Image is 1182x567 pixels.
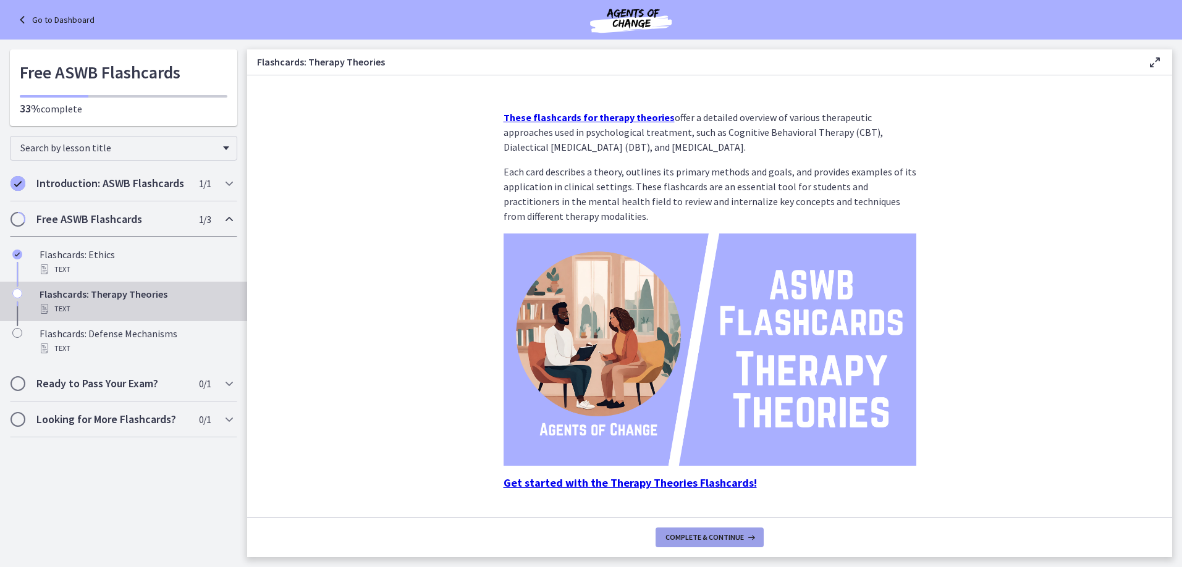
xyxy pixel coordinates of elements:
[665,532,744,542] span: Complete & continue
[40,247,232,277] div: Flashcards: Ethics
[504,111,675,124] a: These flashcards for therapy theories
[20,101,41,115] span: 33%
[257,54,1128,69] h3: Flashcards: Therapy Theories
[20,101,227,116] p: complete
[40,341,232,356] div: Text
[504,477,757,489] a: Get started with the Therapy Theories Flashcards!
[40,301,232,316] div: Text
[40,287,232,316] div: Flashcards: Therapy Theories
[199,176,211,191] span: 1 / 1
[12,250,22,259] i: Completed
[10,136,237,161] div: Search by lesson title
[199,212,211,227] span: 1 / 3
[15,12,95,27] a: Go to Dashboard
[199,376,211,391] span: 0 / 1
[199,412,211,427] span: 0 / 1
[20,141,217,154] span: Search by lesson title
[557,5,705,35] img: Agents of Change
[11,176,25,191] i: Completed
[36,212,187,227] h2: Free ASWB Flashcards
[504,164,916,224] p: Each card describes a theory, outlines its primary methods and goals, and provides examples of it...
[656,527,764,547] button: Complete & continue
[36,176,187,191] h2: Introduction: ASWB Flashcards
[36,412,187,427] h2: Looking for More Flashcards?
[40,262,232,277] div: Text
[36,376,187,391] h2: Ready to Pass Your Exam?
[504,233,916,466] img: ASWB_Flashcards_Therapy_Theories.png
[20,59,227,85] h1: Free ASWB Flashcards
[40,326,232,356] div: Flashcards: Defense Mechanisms
[504,110,916,154] p: offer a detailed overview of various therapeutic approaches used in psychological treatment, such...
[504,476,757,490] strong: Get started with the Therapy Theories Flashcards!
